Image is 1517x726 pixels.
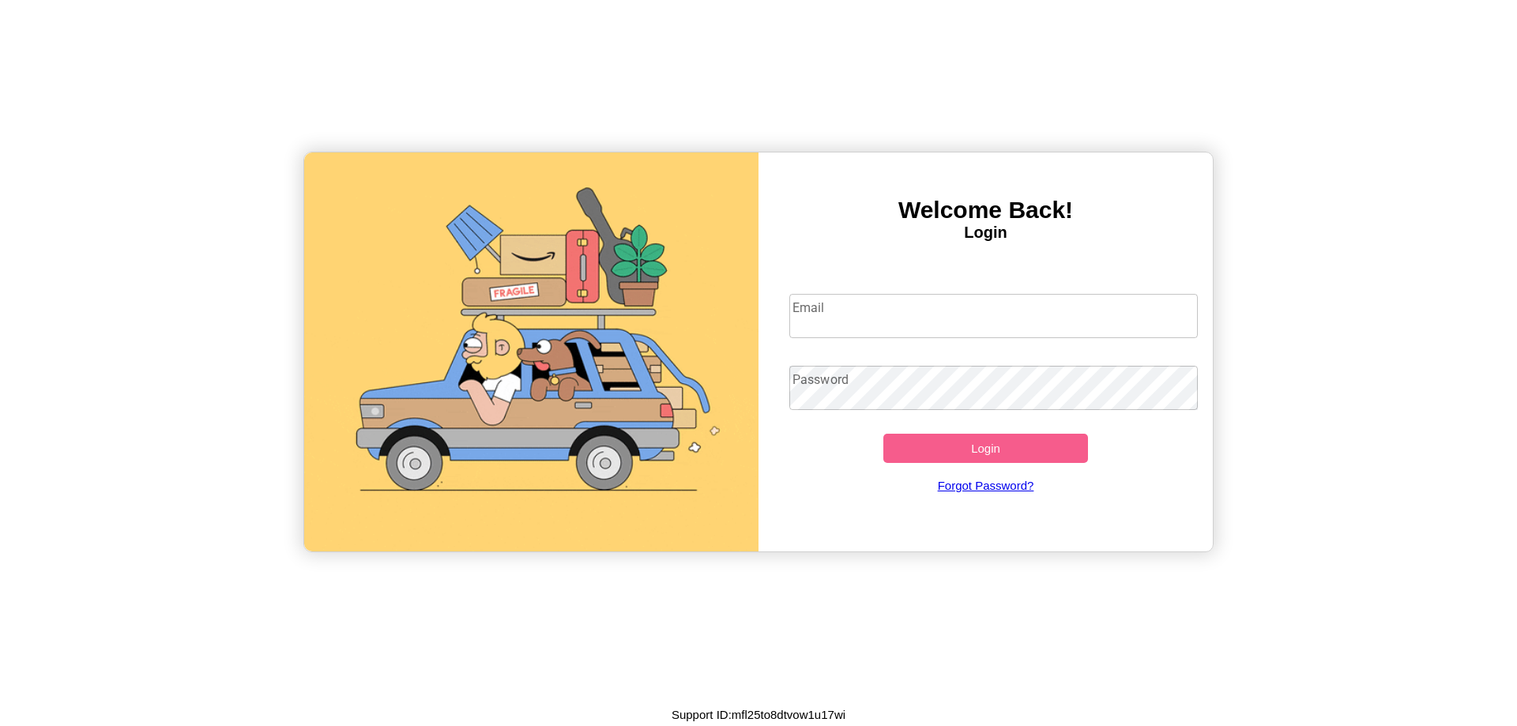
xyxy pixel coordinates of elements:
[758,224,1213,242] h4: Login
[758,197,1213,224] h3: Welcome Back!
[883,434,1088,463] button: Login
[304,152,758,551] img: gif
[781,463,1191,508] a: Forgot Password?
[672,704,845,725] p: Support ID: mfl25to8dtvow1u17wi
